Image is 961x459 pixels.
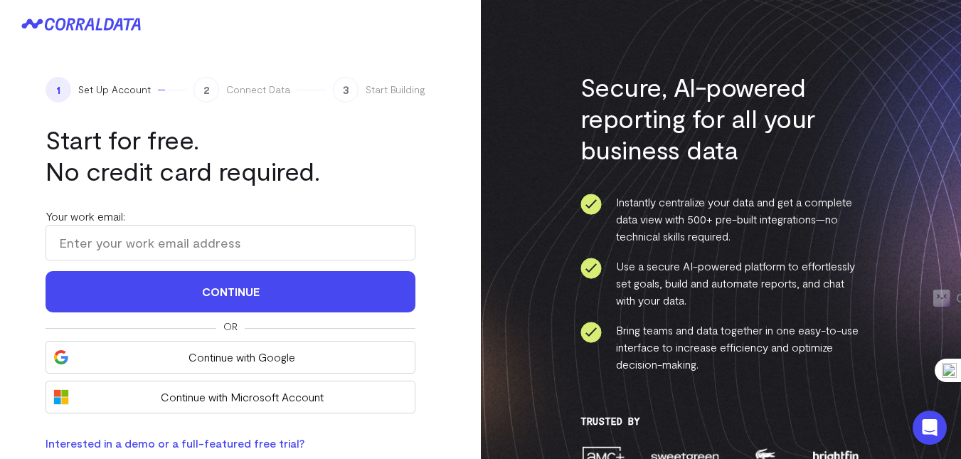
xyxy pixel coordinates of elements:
span: 3 [333,77,359,102]
span: Or [223,320,238,334]
img: one_i.png [942,363,957,378]
span: 2 [193,77,219,102]
h3: Secure, AI-powered reporting for all your business data [580,71,861,165]
li: Use a secure AI-powered platform to effortlessly set goals, build and automate reports, and chat ... [580,258,861,309]
span: Continue with Microsoft Account [76,389,408,406]
span: Set Up Account [78,83,151,97]
button: Continue [46,271,415,312]
a: Interested in a demo or a full-featured free trial? [46,436,304,450]
span: Start Building [366,83,425,97]
h3: Trusted By [580,416,861,427]
h1: Start for free. No credit card required. [46,124,415,186]
span: Continue with Google [76,349,408,366]
input: Enter your work email address [46,225,415,260]
li: Bring teams and data together in one easy-to-use interface to increase efficiency and optimize de... [580,322,861,373]
button: Continue with Microsoft Account [46,381,415,413]
label: Your work email: [46,209,125,223]
li: Instantly centralize your data and get a complete data view with 500+ pre-built integrations—no t... [580,194,861,245]
button: Continue with Google [46,341,415,374]
span: 1 [46,77,71,102]
div: Open Intercom Messenger [913,411,947,445]
span: Connect Data [226,83,290,97]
